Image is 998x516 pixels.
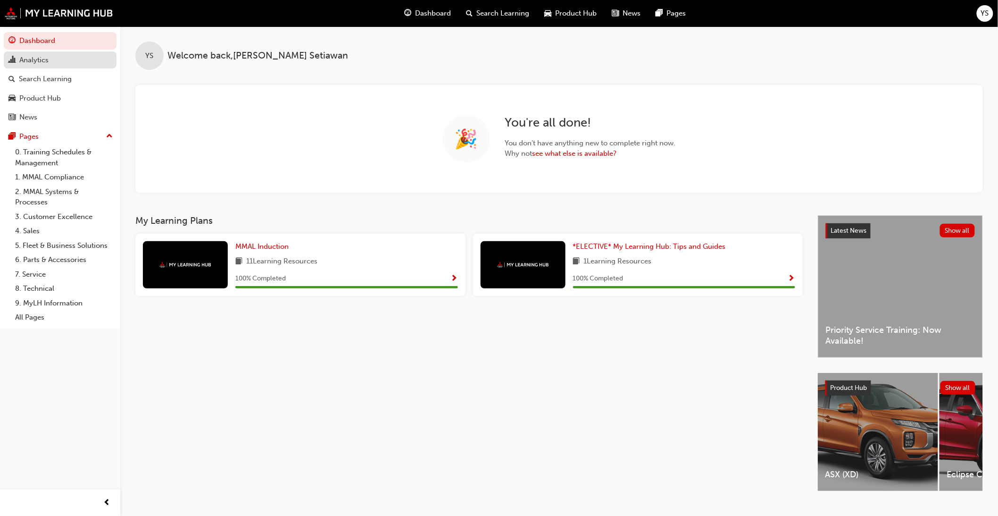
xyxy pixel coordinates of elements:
[4,70,116,88] a: Search Learning
[604,4,648,23] a: news-iconNews
[11,310,116,325] a: All Pages
[831,227,867,235] span: Latest News
[19,93,61,104] div: Product Hub
[397,4,458,23] a: guage-iconDashboard
[648,4,693,23] a: pages-iconPages
[11,145,116,170] a: 0. Training Schedules & Management
[235,241,292,252] a: MMAL Induction
[573,273,624,284] span: 100 % Completed
[544,8,551,19] span: car-icon
[505,115,676,130] h2: You ' re all done!
[458,4,537,23] a: search-iconSearch Learning
[415,8,451,19] span: Dashboard
[19,131,39,142] div: Pages
[8,56,16,65] span: chart-icon
[940,224,975,237] button: Show all
[4,90,116,107] a: Product Hub
[788,273,795,285] button: Show Progress
[235,273,286,284] span: 100 % Completed
[19,112,37,123] div: News
[476,8,529,19] span: Search Learning
[497,262,549,268] img: mmal
[8,75,15,84] span: search-icon
[656,8,663,19] span: pages-icon
[8,133,16,141] span: pages-icon
[404,8,411,19] span: guage-icon
[5,7,113,19] img: mmal
[11,296,116,311] a: 9. MyLH Information
[826,223,975,238] a: Latest NewsShow all
[825,381,975,396] a: Product HubShow all
[584,256,652,268] span: 1 Learning Resources
[623,8,640,19] span: News
[573,241,730,252] a: *ELECTIVE* My Learning Hub: Tips and Guides
[11,267,116,282] a: 7. Service
[455,134,478,144] span: 🎉
[8,113,16,122] span: news-icon
[940,381,976,395] button: Show all
[19,55,49,66] div: Analytics
[4,32,116,50] a: Dashboard
[981,8,989,19] span: YS
[11,210,116,224] a: 3. Customer Excellence
[4,109,116,126] a: News
[11,253,116,267] a: 6. Parts & Accessories
[573,242,726,251] span: *ELECTIVE* My Learning Hub: Tips and Guides
[8,37,16,45] span: guage-icon
[4,30,116,128] button: DashboardAnalyticsSearch LearningProduct HubNews
[235,256,242,268] span: book-icon
[612,8,619,19] span: news-icon
[19,74,72,85] div: Search Learning
[537,4,604,23] a: car-iconProduct Hub
[451,273,458,285] button: Show Progress
[4,128,116,145] button: Pages
[573,256,580,268] span: book-icon
[466,8,473,19] span: search-icon
[831,384,867,392] span: Product Hub
[788,275,795,283] span: Show Progress
[104,497,111,509] span: prev-icon
[666,8,686,19] span: Pages
[135,215,803,226] h3: My Learning Plans
[818,215,983,358] a: Latest NewsShow allPriority Service Training: Now Available!
[11,281,116,296] a: 8. Technical
[11,185,116,210] a: 2. MMAL Systems & Processes
[235,242,289,251] span: MMAL Induction
[825,469,931,480] span: ASX (XD)
[532,149,617,158] a: see what else is available?
[167,51,348,61] span: Welcome back , [PERSON_NAME] Setiawan
[8,94,16,103] span: car-icon
[451,275,458,283] span: Show Progress
[826,325,975,346] span: Priority Service Training: Now Available!
[4,51,116,69] a: Analytics
[11,238,116,253] a: 5. Fleet & Business Solutions
[555,8,597,19] span: Product Hub
[11,224,116,238] a: 4. Sales
[146,51,154,61] span: YS
[505,148,676,159] span: Why not
[818,373,938,491] a: ASX (XD)
[11,170,116,185] a: 1. MMAL Compliance
[505,138,676,149] span: You don ' t have anything new to complete right now.
[246,256,317,268] span: 11 Learning Resources
[159,262,211,268] img: mmal
[106,130,113,143] span: up-icon
[977,5,993,22] button: YS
